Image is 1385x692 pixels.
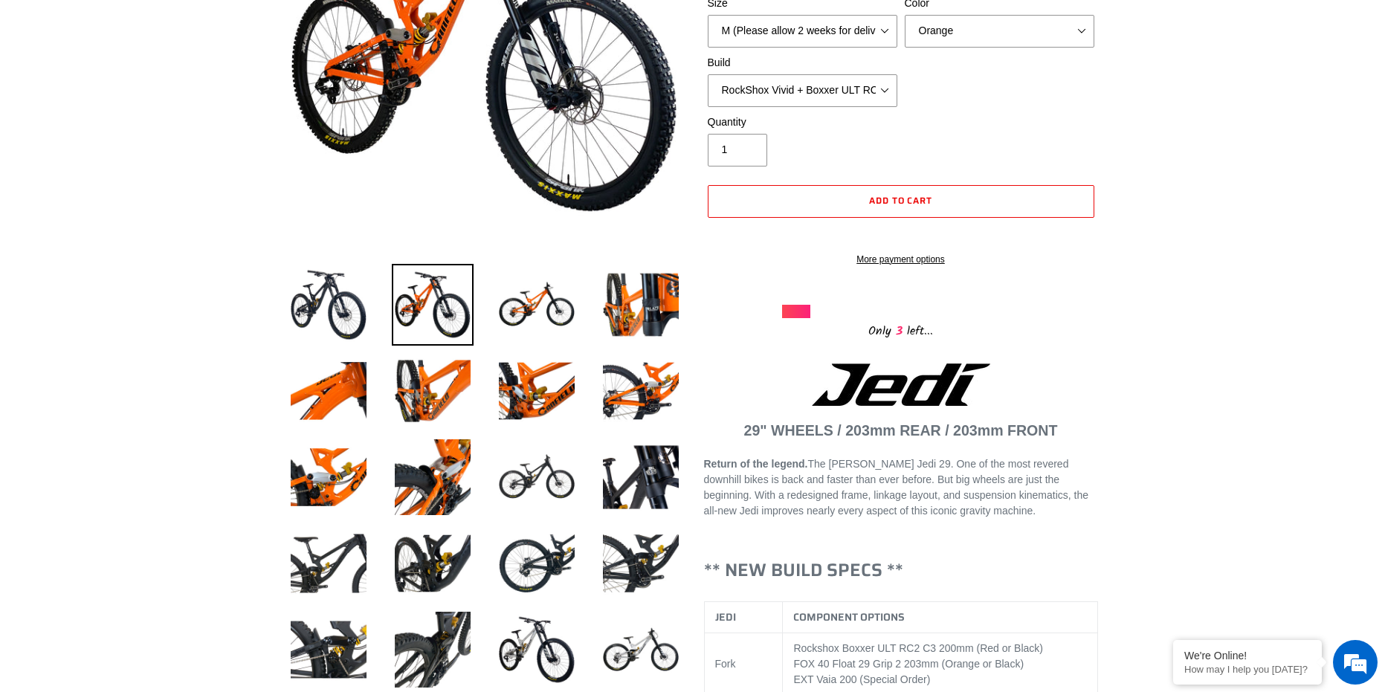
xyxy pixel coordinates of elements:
[496,523,578,604] img: Load image into Gallery viewer, JEDI 29 - Complete Bike
[704,456,1098,519] p: The [PERSON_NAME] Jedi 29. One of the most revered downhill bikes is back and faster than ever be...
[48,74,85,111] img: d_696896380_company_1647369064580_696896380
[288,609,369,691] img: Load image into Gallery viewer, JEDI 29 - Complete Bike
[7,406,283,458] textarea: Type your message and hit 'Enter'
[600,436,682,518] img: Load image into Gallery viewer, JEDI 29 - Complete Bike
[392,609,474,691] img: Load image into Gallery viewer, JEDI 29 - Complete Bike
[600,350,682,432] img: Load image into Gallery viewer, JEDI 29 - Complete Bike
[704,458,808,470] strong: Return of the legend.
[744,422,1058,439] strong: 29" WHEELS / 203mm REAR / 203mm FRONT
[708,185,1094,218] button: Add to cart
[100,83,272,103] div: Chat with us now
[288,350,369,432] img: Load image into Gallery viewer, JEDI 29 - Complete Bike
[704,602,783,633] th: JEDI
[600,523,682,604] img: Load image into Gallery viewer, JEDI 29 - Complete Bike
[496,609,578,691] img: Load image into Gallery viewer, JEDI 29 - Complete Bike
[392,523,474,604] img: Load image into Gallery viewer, JEDI 29 - Complete Bike
[782,318,1020,341] div: Only left...
[600,264,682,346] img: Load image into Gallery viewer, JEDI 29 - Complete Bike
[496,350,578,432] img: Load image into Gallery viewer, JEDI 29 - Complete Bike
[16,82,39,104] div: Navigation go back
[793,642,1043,654] span: Rockshox Boxxer ULT RC2 C3 200mm (Red or Black)
[600,609,682,691] img: Load image into Gallery viewer, JEDI 29 - Complete Bike
[812,363,990,406] img: Jedi Logo
[496,436,578,518] img: Load image into Gallery viewer, JEDI 29 - Complete Bike
[86,187,205,337] span: We're online!
[891,322,907,340] span: 3
[708,253,1094,266] a: More payment options
[288,523,369,604] img: Load image into Gallery viewer, JEDI 29 - Complete Bike
[708,114,897,130] label: Quantity
[793,673,930,685] span: EXT Vaia 200 (Special Order)
[288,436,369,518] img: Load image into Gallery viewer, JEDI 29 - Complete Bike
[288,264,369,346] img: Load image into Gallery viewer, JEDI 29 - Complete Bike
[496,264,578,346] img: Load image into Gallery viewer, JEDI 29 - Complete Bike
[869,193,933,207] span: Add to cart
[793,658,1024,670] span: FOX 40 Float 29 Grip 2 203mm (Orange or Black)
[1184,664,1311,675] p: How may I help you today?
[704,560,1098,581] h3: ** NEW BUILD SPECS **
[392,436,474,518] img: Load image into Gallery viewer, JEDI 29 - Complete Bike
[1184,650,1311,662] div: We're Online!
[244,7,280,43] div: Minimize live chat window
[708,55,897,71] label: Build
[392,264,474,346] img: Load image into Gallery viewer, JEDI 29 - Complete Bike
[783,602,1098,633] th: COMPONENT OPTIONS
[392,350,474,432] img: Load image into Gallery viewer, JEDI 29 - Complete Bike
